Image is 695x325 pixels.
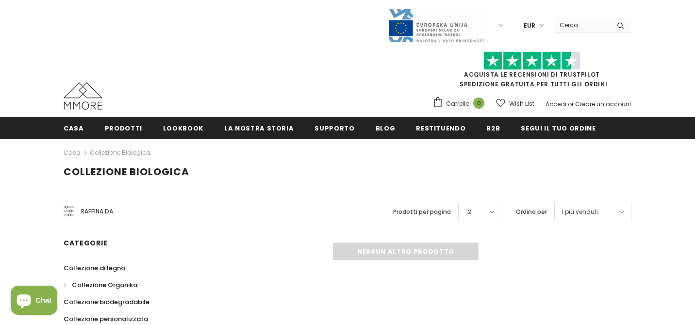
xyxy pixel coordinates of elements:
[105,117,142,139] a: Prodotti
[554,18,610,32] input: Search Site
[473,97,484,109] span: 0
[64,165,189,179] span: Collezione biologica
[224,124,294,133] span: La nostra storia
[64,124,84,133] span: Casa
[72,280,137,290] span: Collezione Organika
[521,124,596,133] span: Segui il tuo ordine
[64,260,125,276] a: Collezione di legno
[575,100,631,108] a: Creare un account
[81,206,113,217] span: Raffina da
[90,148,150,157] a: Collezione biologica
[388,8,485,43] img: Javni Razpis
[464,70,600,79] a: Acquista le recensioni di TrustPilot
[64,147,81,159] a: Casa
[516,207,547,217] label: Ordina per
[466,207,471,217] span: 12
[432,97,489,111] a: Carrello 0
[64,117,84,139] a: Casa
[416,117,465,139] a: Restituendo
[64,238,107,248] span: Categorie
[105,124,142,133] span: Prodotti
[546,100,566,108] a: Accedi
[314,117,354,139] a: supporto
[416,124,465,133] span: Restituendo
[64,314,148,324] span: Collezione personalizzata
[163,124,203,133] span: Lookbook
[521,117,596,139] a: Segui il tuo ordine
[163,117,203,139] a: Lookbook
[486,117,500,139] a: B2B
[314,124,354,133] span: supporto
[64,263,125,273] span: Collezione di legno
[376,124,396,133] span: Blog
[388,21,485,29] a: Javni Razpis
[486,124,500,133] span: B2B
[562,207,598,217] span: I più venduti
[483,51,580,70] img: Fidati di Pilot Stars
[224,117,294,139] a: La nostra storia
[524,21,535,31] span: EUR
[376,117,396,139] a: Blog
[432,56,631,88] span: SPEDIZIONE GRATUITA PER TUTTI GLI ORDINI
[64,82,102,110] img: Casi MMORE
[64,293,149,310] a: Collezione biodegradabile
[509,99,534,109] span: Wish List
[496,95,534,112] a: Wish List
[64,297,149,307] span: Collezione biodegradabile
[568,100,574,108] span: or
[64,276,137,293] a: Collezione Organika
[446,99,469,109] span: Carrello
[393,207,451,217] label: Prodotti per pagina
[8,286,60,317] inbox-online-store-chat: Shopify online store chat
